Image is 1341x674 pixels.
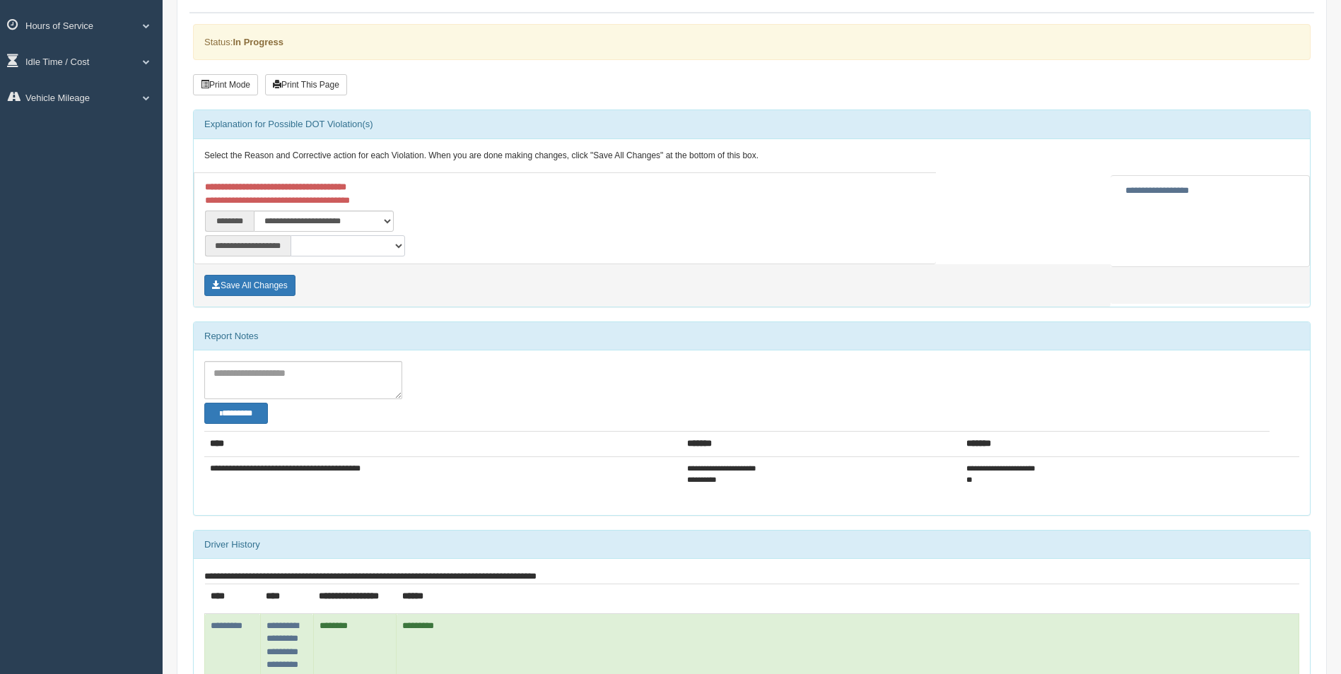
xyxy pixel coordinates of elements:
[233,37,283,47] strong: In Progress
[194,110,1310,138] div: Explanation for Possible DOT Violation(s)
[193,74,258,95] button: Print Mode
[194,531,1310,559] div: Driver History
[194,139,1310,173] div: Select the Reason and Corrective action for each Violation. When you are done making changes, cli...
[204,403,268,424] button: Change Filter Options
[193,24,1311,60] div: Status:
[204,275,295,296] button: Save
[194,322,1310,350] div: Report Notes
[265,74,347,95] button: Print This Page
